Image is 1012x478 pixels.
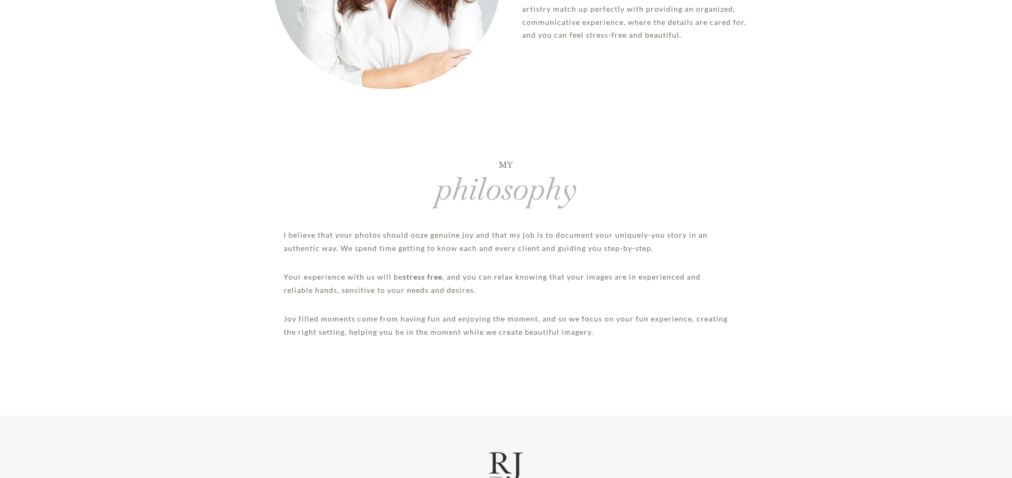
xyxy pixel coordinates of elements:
[284,263,728,305] p: Your experience with us will be , and you can relax knowing that your images are in experienced a...
[284,305,728,346] p: Joy filled moments come from having fun and enjoying the moment, and so we focus on your fun expe...
[436,168,577,208] em: Philosophy
[284,221,728,263] p: I believe that your photos should ooze genuine joy and that my job is to document your uniquely-y...
[1,130,1011,165] p: my
[403,272,443,281] strong: stress free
